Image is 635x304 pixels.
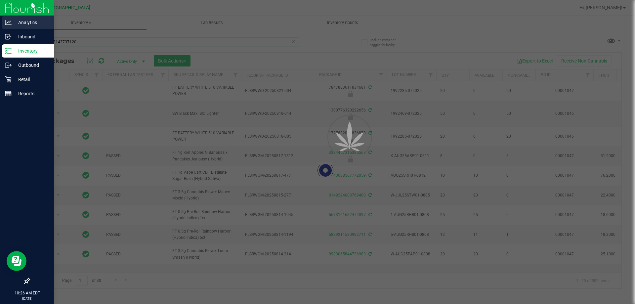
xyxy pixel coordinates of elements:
[5,90,12,97] inline-svg: Reports
[3,296,51,301] p: [DATE]
[5,48,12,54] inline-svg: Inventory
[12,75,51,83] p: Retail
[12,90,51,98] p: Reports
[12,19,51,26] p: Analytics
[5,76,12,83] inline-svg: Retail
[7,251,26,271] iframe: Resource center
[5,19,12,26] inline-svg: Analytics
[12,47,51,55] p: Inventory
[5,62,12,68] inline-svg: Outbound
[12,33,51,41] p: Inbound
[12,61,51,69] p: Outbound
[3,290,51,296] p: 10:26 AM EDT
[5,33,12,40] inline-svg: Inbound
